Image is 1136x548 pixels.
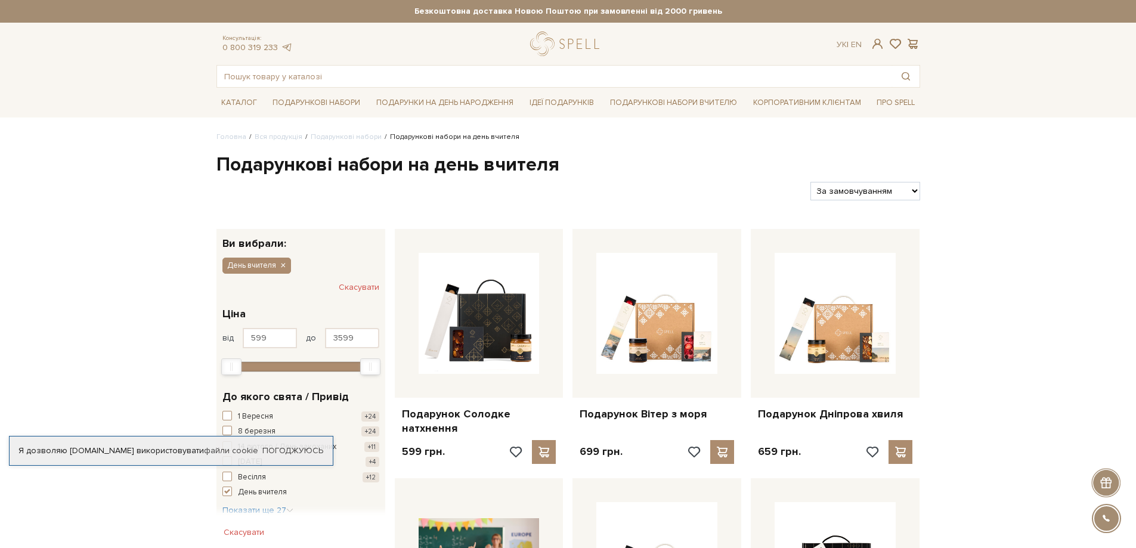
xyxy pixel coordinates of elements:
a: Корпоративним клієнтам [748,94,866,112]
div: Ук [837,39,862,50]
li: Подарункові набори на день вчителя [382,132,519,143]
a: Головна [216,132,246,141]
span: Консультація: [222,35,293,42]
span: Ціна [222,306,246,322]
a: Подарунки на День народження [372,94,518,112]
a: En [851,39,862,49]
button: Пошук товару у каталозі [892,66,920,87]
span: +4 [366,457,379,467]
span: 1 Вересня [238,411,273,423]
span: +24 [361,426,379,436]
a: файли cookie [204,445,258,456]
input: Ціна [325,328,379,348]
div: Ви вибрали: [216,229,385,249]
button: Показати ще 27 [222,504,293,516]
span: +24 [361,411,379,422]
a: 0 800 319 233 [222,42,278,52]
span: +11 [364,442,379,452]
a: Подарунок Дніпрова хвиля [758,407,912,421]
span: Показати ще 27 [222,505,293,515]
span: Весілля [238,472,266,484]
a: Подарунок Солодке натхнення [402,407,556,435]
h1: Подарункові набори на день вчителя [216,153,920,178]
span: до [306,333,316,343]
span: День вчителя [227,260,276,271]
button: Скасувати [216,523,271,542]
button: 1 Вересня +24 [222,411,379,423]
a: Про Spell [872,94,920,112]
button: День вчителя [222,487,379,499]
button: Весілля +12 [222,472,379,484]
p: 599 грн. [402,445,445,459]
span: До якого свята / Привід [222,389,349,405]
div: Я дозволяю [DOMAIN_NAME] використовувати [10,445,333,456]
button: День вчителя [222,258,291,273]
span: 8 березня [238,426,276,438]
a: telegram [281,42,293,52]
p: 699 грн. [580,445,623,459]
div: Max [360,358,380,375]
span: 14 лютого / День закоханих [238,441,336,453]
strong: Безкоштовна доставка Новою Поштою при замовленні від 2000 гривень [216,6,920,17]
a: Погоджуюсь [262,445,323,456]
a: Вся продукція [255,132,302,141]
a: Каталог [216,94,262,112]
span: День вчителя [238,487,287,499]
a: Подарункові набори Вчителю [605,92,742,113]
input: Пошук товару у каталозі [217,66,892,87]
p: 659 грн. [758,445,801,459]
a: Подарунок Вітер з моря [580,407,734,421]
span: від [222,333,234,343]
input: Ціна [243,328,297,348]
div: Min [221,358,242,375]
button: 8 березня +24 [222,426,379,438]
span: | [847,39,849,49]
a: Подарункові набори [268,94,365,112]
a: logo [530,32,605,56]
span: +12 [363,472,379,482]
button: Скасувати [339,278,379,297]
a: Подарункові набори [311,132,382,141]
a: Ідеї подарунків [525,94,599,112]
